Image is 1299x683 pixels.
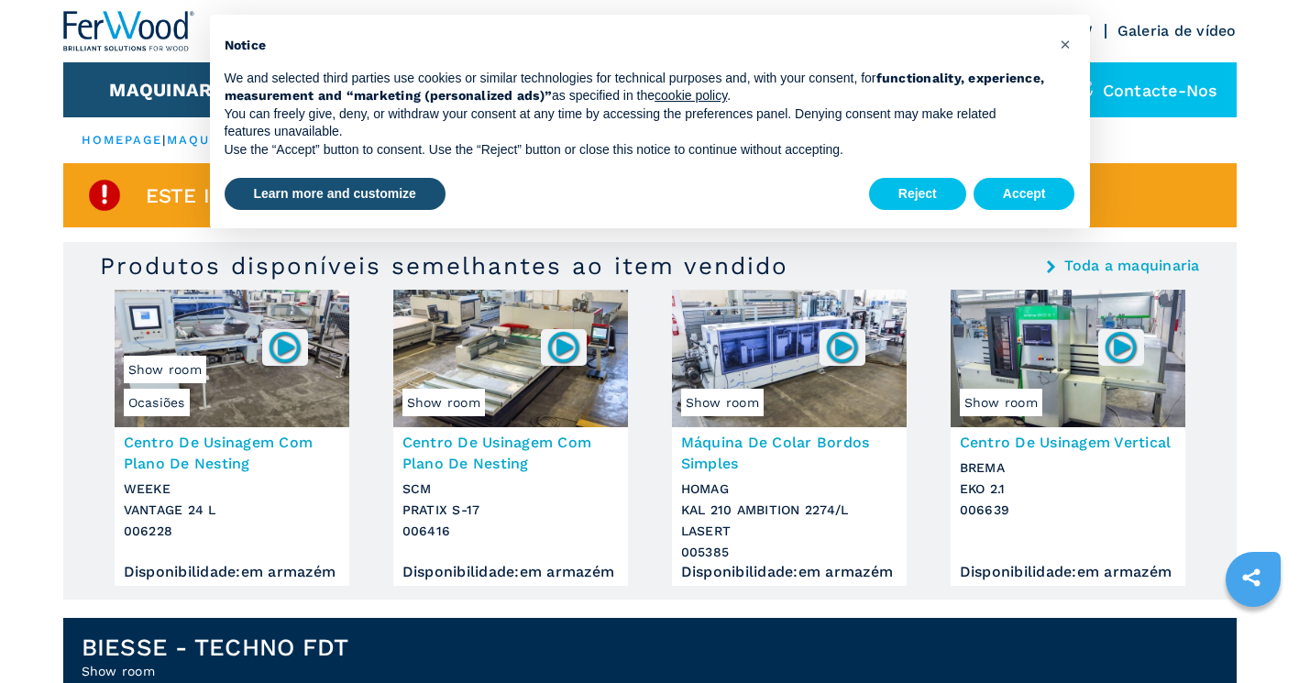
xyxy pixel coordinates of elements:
h3: Centro De Usinagem Com Plano De Nesting [124,432,340,474]
h1: BIESSE - TECHNO FDT [82,633,349,662]
h3: SCM PRATIX S-17 006416 [402,479,619,542]
h2: Show room [82,662,349,680]
h3: Produtos disponíveis semelhantes ao item vendido [100,251,788,281]
span: × [1060,33,1071,55]
a: Máquina De Colar Bordos Simples HOMAG KAL 210 AMBITION 2274/L LASERTShow room005385Máquina De Col... [672,290,907,586]
img: Máquina De Colar Bordos Simples HOMAG KAL 210 AMBITION 2274/L LASERT [672,290,907,427]
img: SoldProduct [86,177,123,214]
img: Centro De Usinagem Com Plano De Nesting SCM PRATIX S-17 [393,290,628,427]
img: 006228 [267,329,303,365]
span: | [162,133,166,147]
iframe: Chat [1221,600,1285,669]
div: Disponibilidade : em armazém [681,567,897,577]
img: Centro De Usinagem Vertical BREMA EKO 2.1 [951,290,1185,427]
img: Centro De Usinagem Com Plano De Nesting WEEKE VANTAGE 24 L [115,290,349,427]
h3: Centro De Usinagem Com Plano De Nesting [402,432,619,474]
button: Maquinaria [109,79,231,101]
a: Toda a maquinaria [1064,259,1199,273]
p: Use the “Accept” button to consent. Use the “Reject” button or close this notice to continue with... [225,141,1046,160]
div: Disponibilidade : em armazém [124,567,340,577]
h3: Centro De Usinagem Vertical [960,432,1176,453]
div: Contacte-nos [1057,62,1237,117]
h2: Notice [225,37,1046,55]
h3: WEEKE VANTAGE 24 L 006228 [124,479,340,542]
div: Disponibilidade : em armazém [960,567,1176,577]
a: Centro De Usinagem Vertical BREMA EKO 2.1Show room006639Centro De Usinagem VerticalBREMAEKO 2.100... [951,290,1185,586]
p: You can freely give, deny, or withdraw your consent at any time by accessing the preferences pane... [225,105,1046,141]
span: Show room [124,356,206,383]
span: Show room [960,389,1042,416]
button: Learn more and customize [225,178,446,211]
img: Ferwood [63,11,195,51]
h3: BREMA EKO 2.1 006639 [960,457,1176,521]
a: HOMEPAGE [82,133,163,147]
span: Show room [402,389,485,416]
div: Disponibilidade : em armazém [402,567,619,577]
a: cookie policy [655,88,727,103]
a: Centro De Usinagem Com Plano De Nesting SCM PRATIX S-17Show room006416Centro De Usinagem Com Plan... [393,290,628,586]
img: 006639 [1103,329,1139,365]
a: sharethis [1228,555,1274,600]
h3: HOMAG KAL 210 AMBITION 2274/L LASERT 005385 [681,479,897,563]
button: Reject [869,178,966,211]
span: Ocasiões [124,389,190,416]
span: Show room [681,389,764,416]
a: maquinaria [167,133,263,147]
a: Galeria de vídeo [1117,22,1237,39]
a: Centro De Usinagem Com Plano De Nesting WEEKE VANTAGE 24 LOcasiõesShow room006228Centro De Usinag... [115,290,349,586]
h3: Máquina De Colar Bordos Simples [681,432,897,474]
p: We and selected third parties use cookies or similar technologies for technical purposes and, wit... [225,70,1046,105]
img: 005385 [824,329,860,365]
button: Accept [974,178,1075,211]
span: Este item já foi vendido [146,185,424,206]
button: Close this notice [1051,29,1081,59]
img: 006416 [545,329,581,365]
strong: functionality, experience, measurement and “marketing (personalized ads)” [225,71,1045,104]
